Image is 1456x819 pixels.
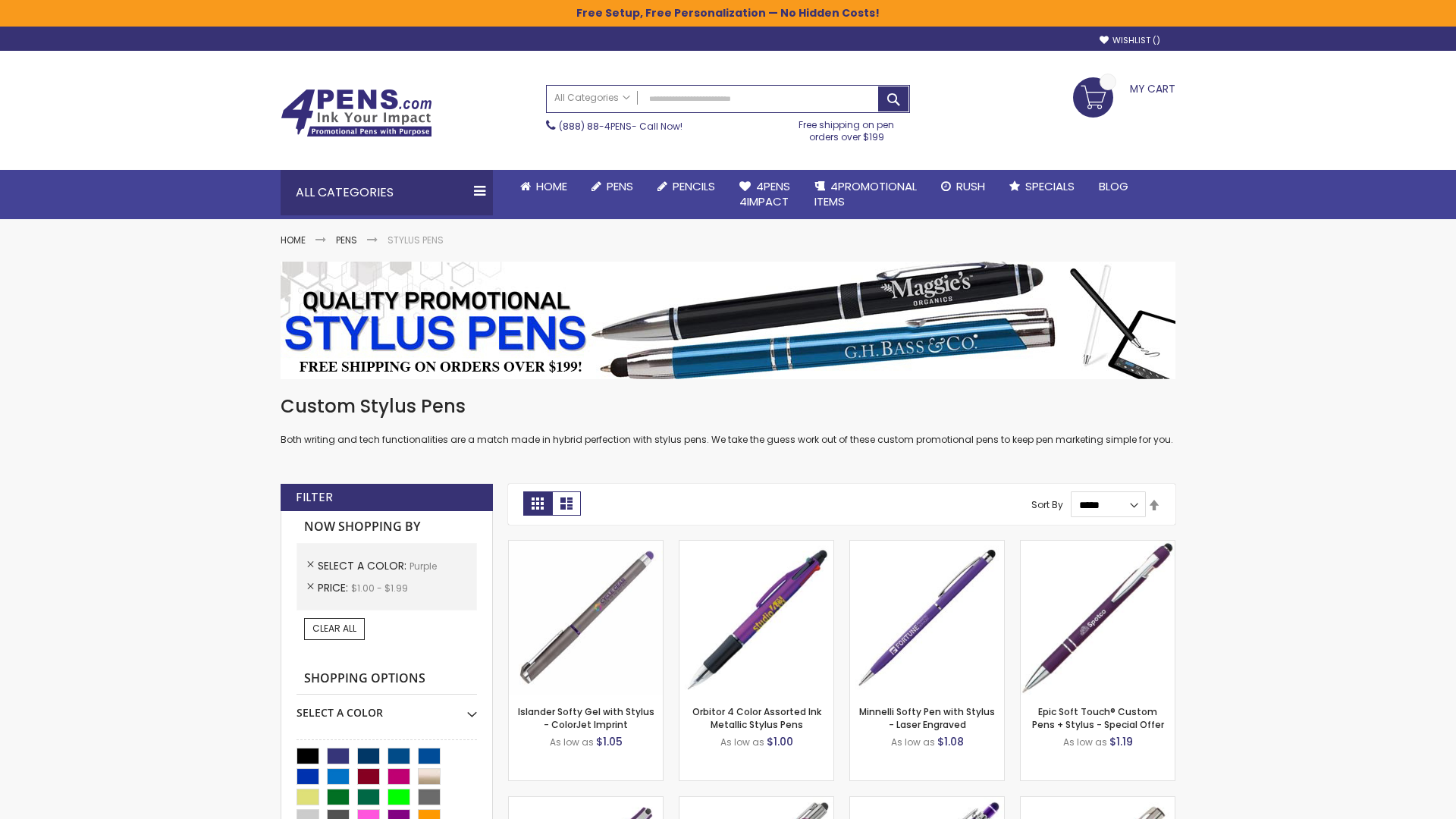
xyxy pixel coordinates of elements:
[956,178,985,194] span: Rush
[679,540,833,553] a: Orbitor 4 Color Assorted Ink Metallic Stylus Pens-Purple
[891,736,935,748] span: As low as
[559,120,632,133] a: (888) 88-4PENS
[1087,170,1141,203] a: Blog
[281,234,306,246] a: Home
[850,541,1004,695] img: Minnelli Softy Pen with Stylus - Laser Engraved-Purple
[281,262,1175,379] img: Stylus Pens
[509,796,663,809] a: Avendale Velvet Touch Stylus Gel Pen-Purple
[297,663,477,695] strong: Shopping Options
[550,736,594,748] span: As low as
[1021,540,1175,553] a: 4P-MS8B-Purple
[518,705,654,730] a: Islander Softy Gel with Stylus - ColorJet Imprint
[509,540,663,553] a: Islander Softy Gel with Stylus - ColorJet Imprint-Purple
[547,86,638,111] a: All Categories
[607,178,633,194] span: Pens
[1032,705,1164,730] a: Epic Soft Touch® Custom Pens + Stylus - Special Offer
[859,705,995,730] a: Minnelli Softy Pen with Stylus - Laser Engraved
[318,580,351,595] span: Price
[1099,178,1128,194] span: Blog
[318,558,409,573] span: Select A Color
[304,618,365,639] a: Clear All
[296,489,333,506] strong: Filter
[1031,498,1063,511] label: Sort By
[929,170,997,203] a: Rush
[1100,35,1160,46] a: Wishlist
[281,394,1175,419] h1: Custom Stylus Pens
[1021,796,1175,809] a: Tres-Chic Touch Pen - Standard Laser-Purple
[1021,541,1175,695] img: 4P-MS8B-Purple
[783,113,911,143] div: Free shipping on pen orders over $199
[559,120,682,133] span: - Call Now!
[679,541,833,695] img: Orbitor 4 Color Assorted Ink Metallic Stylus Pens-Purple
[409,560,437,573] span: Purple
[1109,734,1133,749] span: $1.19
[997,170,1087,203] a: Specials
[1025,178,1075,194] span: Specials
[281,170,493,215] div: All Categories
[509,541,663,695] img: Islander Softy Gel with Stylus - ColorJet Imprint-Purple
[297,511,477,543] strong: Now Shopping by
[523,491,552,516] strong: Grid
[802,170,929,219] a: 4PROMOTIONALITEMS
[727,170,802,219] a: 4Pens4impact
[937,734,964,749] span: $1.08
[645,170,727,203] a: Pencils
[336,234,357,246] a: Pens
[388,234,444,246] strong: Stylus Pens
[281,394,1175,447] div: Both writing and tech functionalities are a match made in hybrid perfection with stylus pens. We ...
[679,796,833,809] a: Tres-Chic with Stylus Metal Pen - Standard Laser-Purple
[692,705,821,730] a: Orbitor 4 Color Assorted Ink Metallic Stylus Pens
[596,734,623,749] span: $1.05
[554,92,630,104] span: All Categories
[850,540,1004,553] a: Minnelli Softy Pen with Stylus - Laser Engraved-Purple
[351,582,408,595] span: $1.00 - $1.99
[536,178,567,194] span: Home
[312,622,356,635] span: Clear All
[1063,736,1107,748] span: As low as
[508,170,579,203] a: Home
[297,695,477,720] div: Select A Color
[739,178,790,209] span: 4Pens 4impact
[814,178,917,209] span: 4PROMOTIONAL ITEMS
[579,170,645,203] a: Pens
[767,734,793,749] span: $1.00
[720,736,764,748] span: As low as
[281,89,432,137] img: 4Pens Custom Pens and Promotional Products
[673,178,715,194] span: Pencils
[850,796,1004,809] a: Phoenix Softy with Stylus Pen - Laser-Purple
